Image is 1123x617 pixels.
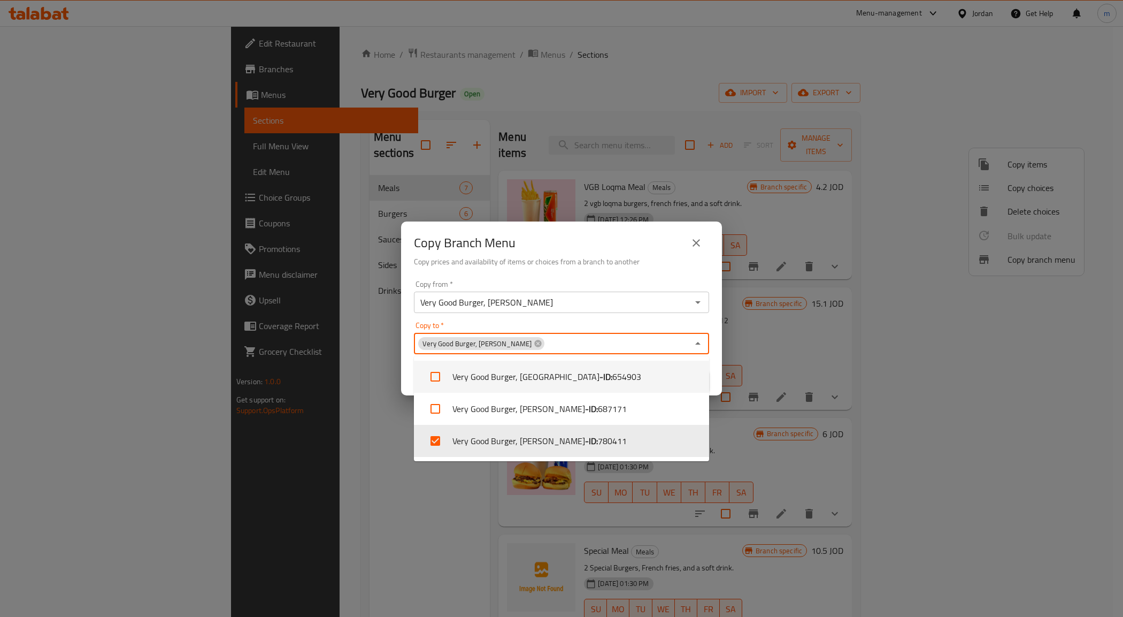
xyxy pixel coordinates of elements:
[690,295,705,310] button: Open
[683,230,709,256] button: close
[598,402,627,415] span: 687171
[585,435,598,447] b: - ID:
[418,339,536,349] span: Very Good Burger, [PERSON_NAME]
[414,393,709,425] li: Very Good Burger, [PERSON_NAME]
[598,435,627,447] span: 780411
[599,370,612,383] b: - ID:
[585,402,598,415] b: - ID:
[414,234,516,252] h2: Copy Branch Menu
[414,361,709,393] li: Very Good Burger, [GEOGRAPHIC_DATA]
[612,370,641,383] span: 654903
[414,256,709,268] h6: Copy prices and availability of items or choices from a branch to another
[418,337,544,350] div: Very Good Burger, [PERSON_NAME]
[414,425,709,457] li: Very Good Burger, [PERSON_NAME]
[690,336,705,351] button: Close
